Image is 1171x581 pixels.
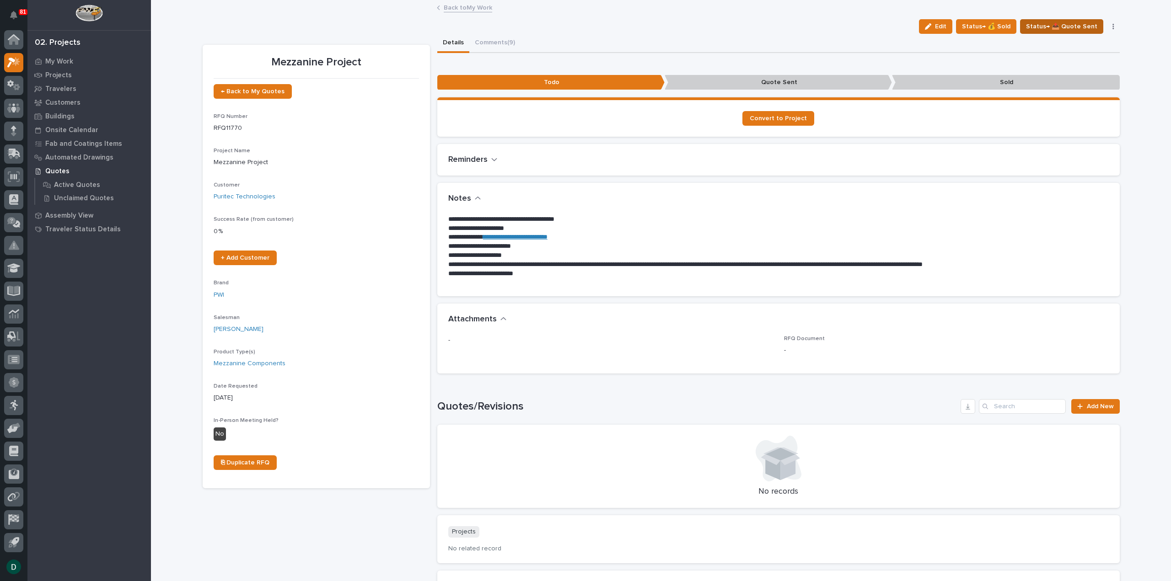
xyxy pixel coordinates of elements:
[11,11,23,26] div: Notifications81
[214,384,258,389] span: Date Requested
[214,349,255,355] span: Product Type(s)
[956,19,1016,34] button: Status→ 💰 Sold
[214,418,279,423] span: In-Person Meeting Held?
[214,158,419,167] p: Mezzanine Project
[35,178,151,191] a: Active Quotes
[437,75,665,90] p: Todo
[919,19,952,34] button: Edit
[221,255,269,261] span: + Add Customer
[221,459,269,466] span: ⎘ Duplicate RFQ
[1087,403,1114,410] span: Add New
[444,2,492,12] a: Back toMy Work
[214,227,419,236] p: 0 %
[214,290,224,300] a: PWI
[45,71,72,80] p: Projects
[45,140,122,148] p: Fab and Coatings Items
[214,393,419,403] p: [DATE]
[935,22,946,31] span: Edit
[54,181,100,189] p: Active Quotes
[448,545,1109,553] p: No related record
[214,280,229,286] span: Brand
[27,164,151,178] a: Quotes
[221,88,285,95] span: ← Back to My Quotes
[665,75,892,90] p: Quote Sent
[27,109,151,123] a: Buildings
[448,526,479,538] p: Projects
[27,137,151,150] a: Fab and Coatings Items
[1026,21,1097,32] span: Status→ 📤 Quote Sent
[448,336,773,345] p: -
[448,194,471,204] h2: Notes
[75,5,102,21] img: Workspace Logo
[214,123,419,133] p: RFQ11770
[214,148,250,154] span: Project Name
[27,82,151,96] a: Travelers
[448,314,507,325] button: Attachments
[214,56,419,69] p: Mezzanine Project
[45,126,98,134] p: Onsite Calendar
[448,487,1109,497] p: No records
[35,192,151,204] a: Unclaimed Quotes
[448,155,498,165] button: Reminders
[45,154,113,162] p: Automated Drawings
[27,123,151,137] a: Onsite Calendar
[437,34,469,53] button: Details
[27,208,151,222] a: Assembly View
[27,150,151,164] a: Automated Drawings
[45,225,121,234] p: Traveler Status Details
[4,5,23,25] button: Notifications
[27,68,151,82] a: Projects
[448,314,497,325] h2: Attachments
[979,399,1066,414] input: Search
[214,84,292,99] a: ← Back to My Quotes
[27,54,151,68] a: My Work
[45,99,81,107] p: Customers
[784,336,825,341] span: RFQ Document
[27,222,151,236] a: Traveler Status Details
[214,315,240,320] span: Salesman
[437,400,957,413] h1: Quotes/Revisions
[742,111,814,126] a: Convert to Project
[45,85,76,93] p: Travelers
[1071,399,1119,414] a: Add New
[448,155,488,165] h2: Reminders
[784,346,1109,355] p: -
[45,212,93,220] p: Assembly View
[27,96,151,109] a: Customers
[35,38,81,48] div: 02. Projects
[214,359,285,368] a: Mezzanine Components
[214,455,277,470] a: ⎘ Duplicate RFQ
[750,115,807,122] span: Convert to Project
[45,112,75,121] p: Buildings
[214,251,277,265] a: + Add Customer
[214,325,263,334] a: [PERSON_NAME]
[962,21,1010,32] span: Status→ 💰 Sold
[214,427,226,441] div: No
[54,194,114,203] p: Unclaimed Quotes
[4,557,23,576] button: users-avatar
[214,217,294,222] span: Success Rate (from customer)
[20,9,26,15] p: 81
[892,75,1119,90] p: Sold
[45,167,70,176] p: Quotes
[1020,19,1103,34] button: Status→ 📤 Quote Sent
[214,114,247,119] span: RFQ Number
[214,192,275,202] a: Puritec Technologies
[448,194,481,204] button: Notes
[469,34,521,53] button: Comments (9)
[214,182,240,188] span: Customer
[45,58,73,66] p: My Work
